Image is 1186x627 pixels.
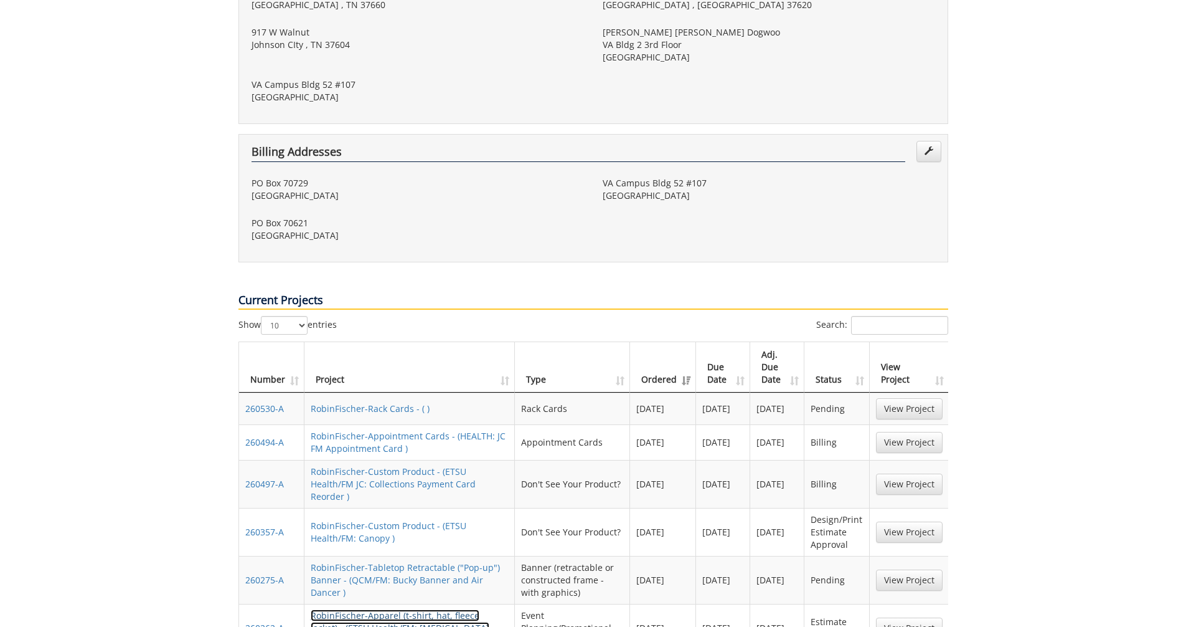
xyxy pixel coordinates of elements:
td: [DATE] [696,460,750,508]
a: RobinFischer-Appointment Cards - (HEALTH: JC FM Appointment Card ) [311,430,506,454]
p: VA Campus Bldg 52 #107 [252,79,584,91]
p: 917 W Walnut [252,26,584,39]
p: [GEOGRAPHIC_DATA] [252,189,584,202]
p: [GEOGRAPHIC_DATA] [603,51,935,64]
td: Billing [804,424,869,460]
p: [GEOGRAPHIC_DATA] [603,189,935,202]
td: [DATE] [696,393,750,424]
th: Adj. Due Date: activate to sort column ascending [750,342,804,393]
td: Pending [804,556,869,604]
p: [GEOGRAPHIC_DATA] [252,229,584,242]
td: [DATE] [630,508,696,556]
td: Don't See Your Product? [515,460,630,508]
a: View Project [876,570,943,591]
th: Ordered: activate to sort column ascending [630,342,696,393]
td: [DATE] [750,393,804,424]
td: [DATE] [750,460,804,508]
a: RobinFischer-Tabletop Retractable ("Pop-up") Banner - (QCM/FM: Bucky Banner and Air Dancer ) [311,562,500,598]
a: View Project [876,522,943,543]
td: [DATE] [750,556,804,604]
a: 260275-A [245,574,284,586]
td: [DATE] [630,424,696,460]
p: [GEOGRAPHIC_DATA] [252,91,584,103]
label: Show entries [238,316,337,335]
a: RobinFischer-Rack Cards - ( ) [311,403,430,414]
th: Status: activate to sort column ascending [804,342,869,393]
p: PO Box 70729 [252,177,584,189]
a: 260497-A [245,478,284,490]
td: [DATE] [750,508,804,556]
td: Design/Print Estimate Approval [804,508,869,556]
a: View Project [876,398,943,419]
a: 260530-A [245,403,284,414]
th: View Project: activate to sort column ascending [870,342,949,393]
select: Showentries [261,316,308,335]
td: Rack Cards [515,393,630,424]
a: View Project [876,474,943,495]
p: PO Box 70621 [252,217,584,229]
p: Current Projects [238,292,948,310]
a: RobinFischer-Custom Product - (ETSU Health/FM JC: Collections Payment Card Reorder ) [311,466,476,502]
p: Johnson CIty , TN 37604 [252,39,584,51]
a: 260494-A [245,436,284,448]
th: Project: activate to sort column ascending [304,342,515,393]
td: Don't See Your Product? [515,508,630,556]
td: [DATE] [696,424,750,460]
td: [DATE] [696,556,750,604]
td: [DATE] [750,424,804,460]
th: Number: activate to sort column ascending [239,342,304,393]
a: Edit Addresses [916,141,941,162]
p: [PERSON_NAME] [PERSON_NAME] Dogwoo [603,26,935,39]
a: RobinFischer-Custom Product - (ETSU Health/FM: Canopy ) [311,520,466,544]
p: VA Bldg 2 3rd Floor [603,39,935,51]
label: Search: [816,316,948,335]
h4: Billing Addresses [252,146,905,162]
td: [DATE] [696,508,750,556]
td: [DATE] [630,460,696,508]
td: Billing [804,460,869,508]
th: Due Date: activate to sort column ascending [696,342,750,393]
td: Banner (retractable or constructed frame - with graphics) [515,556,630,604]
td: [DATE] [630,556,696,604]
th: Type: activate to sort column ascending [515,342,630,393]
a: View Project [876,432,943,453]
input: Search: [851,316,948,335]
a: 260357-A [245,526,284,538]
td: [DATE] [630,393,696,424]
td: Pending [804,393,869,424]
td: Appointment Cards [515,424,630,460]
p: VA Campus Bldg 52 #107 [603,177,935,189]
